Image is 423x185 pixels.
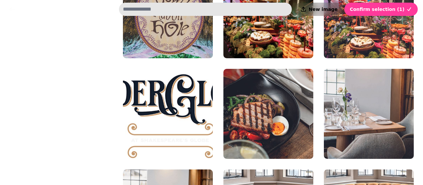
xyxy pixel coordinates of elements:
[223,69,313,159] img: Tuna.jpg
[350,7,404,12] span: Confirm selection ( 1 )
[324,69,414,159] img: Restaurant.jpg
[344,3,418,16] button: Confirm selection (1)
[309,7,337,12] span: New image
[123,69,213,159] img: BLUE Underglobe Shakespeares Globe -less swirls copy.png
[294,3,343,16] button: New image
